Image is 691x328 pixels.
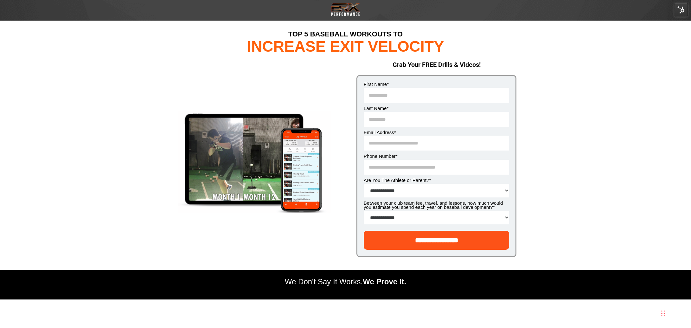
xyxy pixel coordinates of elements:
span: TOP 5 BASEBALL WORKOUTS TO [288,30,403,38]
span: INCREASE EXIT VELOCITY [247,38,444,55]
span: Are You The Athlete or Parent? [364,177,429,183]
span: First Name [364,81,387,87]
h2: Grab Your FREE Drills & Videos! [356,61,517,69]
img: HubSpot Tools Menu Toggle [675,3,688,16]
iframe: Chat Widget [598,260,691,328]
div: Drag [661,304,665,323]
span: We Prove It. [363,277,406,286]
span: Email Address [364,130,394,135]
span: Last Name [364,106,387,111]
img: Top 5 Workouts - Exit [178,111,332,214]
span: Phone Number [364,153,396,159]
span: We Don't Say It Works. [285,277,363,286]
img: Transparent-Black-BRX-Logo-White-Performance [330,2,361,17]
span: Between your club team fee, travel, and lessons, how much would you estimate you spend each year ... [364,200,503,210]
